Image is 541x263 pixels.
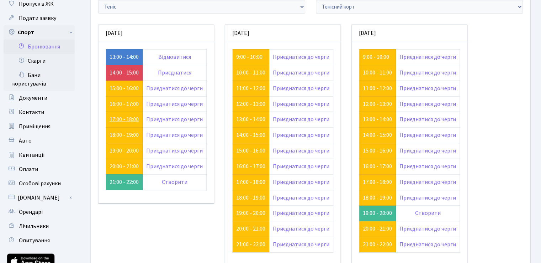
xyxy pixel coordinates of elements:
[110,163,139,170] a: 20:00 - 21:00
[4,25,75,40] a: Спорт
[110,53,139,61] a: 13:00 - 14:00
[19,94,47,102] span: Документи
[110,100,139,108] a: 16:00 - 17:00
[236,69,265,77] a: 10:00 - 11:00
[273,147,329,155] a: Приєднатися до черги
[363,178,392,186] a: 17:00 - 18:00
[19,108,44,116] span: Контакти
[19,180,61,187] span: Особові рахунки
[415,209,441,217] a: Створити
[399,178,456,186] a: Приєднатися до черги
[4,205,75,219] a: Орендарі
[162,178,187,186] a: Створити
[99,25,214,42] div: [DATE]
[236,147,265,155] a: 15:00 - 16:00
[273,241,329,248] a: Приєднатися до черги
[399,163,456,170] a: Приєднатися до черги
[19,165,38,173] span: Оплати
[158,53,191,61] a: Відмовитися
[158,69,191,77] a: Приєднатися
[19,137,32,145] span: Авто
[236,241,265,248] a: 21:00 - 22:00
[399,241,456,248] a: Приєднатися до черги
[19,123,51,130] span: Приміщення
[146,147,203,155] a: Приєднатися до черги
[4,233,75,248] a: Опитування
[4,176,75,191] a: Особові рахунки
[363,69,392,77] a: 10:00 - 11:00
[273,178,329,186] a: Приєднатися до черги
[236,209,265,217] a: 19:00 - 20:00
[363,100,392,108] a: 12:00 - 13:00
[273,115,329,123] a: Приєднатися до черги
[363,163,392,170] a: 16:00 - 17:00
[273,69,329,77] a: Приєднатися до черги
[363,53,389,61] a: 9:00 - 10:00
[236,178,265,186] a: 17:00 - 18:00
[273,53,329,61] a: Приєднатися до черги
[236,225,265,233] a: 20:00 - 21:00
[363,84,392,92] a: 11:00 - 12:00
[225,25,340,42] div: [DATE]
[4,68,75,91] a: Бани користувачів
[236,194,265,202] a: 18:00 - 19:00
[352,25,467,42] div: [DATE]
[399,225,456,233] a: Приєднатися до черги
[399,100,456,108] a: Приєднатися до черги
[4,40,75,54] a: Бронювання
[399,147,456,155] a: Приєднатися до черги
[4,134,75,148] a: Авто
[4,54,75,68] a: Скарги
[19,14,56,22] span: Подати заявку
[363,241,392,248] a: 21:00 - 22:00
[236,84,265,92] a: 11:00 - 12:00
[236,53,262,61] a: 9:00 - 10:00
[4,119,75,134] a: Приміщення
[19,208,43,216] span: Орендарі
[273,100,329,108] a: Приєднатися до черги
[399,84,456,92] a: Приєднатися до черги
[399,131,456,139] a: Приєднатися до черги
[4,148,75,162] a: Квитанції
[110,131,139,139] a: 18:00 - 19:00
[146,163,203,170] a: Приєднатися до черги
[363,115,392,123] a: 13:00 - 14:00
[273,225,329,233] a: Приєднатися до черги
[273,209,329,217] a: Приєднатися до черги
[19,151,45,159] span: Квитанції
[236,115,265,123] a: 13:00 - 14:00
[110,69,139,77] a: 14:00 - 15:00
[363,147,392,155] a: 15:00 - 16:00
[19,237,50,244] span: Опитування
[110,115,139,123] a: 17:00 - 18:00
[106,174,143,190] td: 21:00 - 22:00
[4,219,75,233] a: Лічильники
[146,131,203,139] a: Приєднатися до черги
[399,69,456,77] a: Приєднатися до черги
[4,162,75,176] a: Оплати
[399,115,456,123] a: Приєднатися до черги
[273,163,329,170] a: Приєднатися до черги
[363,131,392,139] a: 14:00 - 15:00
[19,222,49,230] span: Лічильники
[110,147,139,155] a: 19:00 - 20:00
[399,53,456,61] a: Приєднатися до черги
[4,11,75,25] a: Подати заявку
[399,194,456,202] a: Приєднатися до черги
[273,194,329,202] a: Приєднатися до черги
[236,131,265,139] a: 14:00 - 15:00
[4,91,75,105] a: Документи
[363,194,392,202] a: 18:00 - 19:00
[236,163,265,170] a: 16:00 - 17:00
[363,225,392,233] a: 20:00 - 21:00
[4,105,75,119] a: Контакти
[273,131,329,139] a: Приєднатися до черги
[4,191,75,205] a: [DOMAIN_NAME]
[146,115,203,123] a: Приєднатися до черги
[146,84,203,92] a: Приєднатися до черги
[146,100,203,108] a: Приєднатися до черги
[273,84,329,92] a: Приєднатися до черги
[359,206,396,221] td: 19:00 - 20:00
[236,100,265,108] a: 12:00 - 13:00
[110,84,139,92] a: 15:00 - 16:00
